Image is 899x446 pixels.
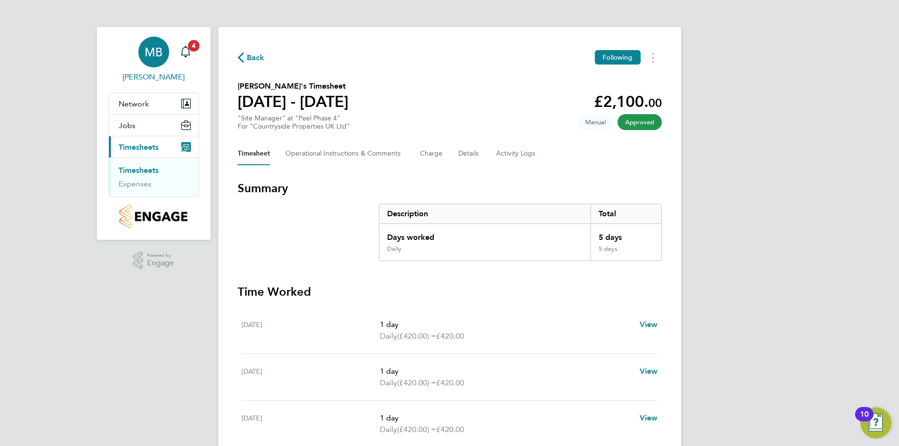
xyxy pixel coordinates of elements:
span: Daily [380,330,397,342]
div: 10 [860,414,869,427]
span: 00 [648,96,662,110]
span: Timesheets [119,143,159,152]
span: 4 [188,40,200,52]
div: [DATE] [242,319,380,342]
h1: [DATE] - [DATE] [238,92,349,111]
span: Jobs [119,121,135,130]
a: Go to home page [108,205,199,228]
span: Network [119,99,149,108]
span: (£420.00) = [397,378,436,387]
span: View [640,367,658,376]
nav: Main navigation [97,27,211,240]
h3: Summary [238,181,662,196]
a: View [640,412,658,424]
a: Powered byEngage [133,251,174,270]
span: £420.00 [436,331,464,341]
app-decimal: £2,100. [594,92,662,111]
a: 4 [176,37,195,67]
div: For "Countryside Properties UK Ltd" [238,122,350,131]
button: Network [109,93,199,114]
button: Timesheet [238,142,270,165]
span: This timesheet was manually created. [577,114,614,130]
span: (£420.00) = [397,331,436,341]
a: MB[PERSON_NAME] [108,37,199,83]
div: 5 days [590,245,661,261]
div: Summary [379,204,662,261]
span: Daily [380,424,397,435]
span: £420.00 [436,425,464,434]
span: Following [603,53,632,62]
button: Details [458,142,481,165]
a: View [640,319,658,330]
div: Daily [387,245,402,253]
div: Total [590,204,661,223]
div: [DATE] [242,412,380,435]
button: Operational Instructions & Comments [285,142,404,165]
span: View [640,413,658,422]
span: MB [145,46,162,58]
div: Description [379,204,591,223]
p: 1 day [380,319,631,330]
span: Engage [147,259,174,267]
a: View [640,366,658,377]
span: Daily [380,377,397,389]
img: countryside-properties-logo-retina.png [120,205,188,228]
span: Powered by [147,251,174,260]
button: Jobs [109,115,199,136]
span: £420.00 [436,378,464,387]
p: 1 day [380,366,631,377]
span: View [640,320,658,329]
button: Open Resource Center, 10 new notifications [860,407,891,438]
span: This timesheet has been approved. [617,114,662,130]
div: "Site Manager" at "Peel Phase 4" [238,114,350,131]
button: Activity Logs [496,142,537,165]
h2: [PERSON_NAME]'s Timesheet [238,80,349,92]
button: Following [595,50,640,65]
div: Days worked [379,224,591,245]
span: (£420.00) = [397,425,436,434]
div: 5 days [590,224,661,245]
button: Timesheets [109,136,199,157]
span: Mihai Balan [108,71,199,83]
button: Back [238,52,265,64]
div: [DATE] [242,366,380,389]
a: Timesheets [119,166,159,175]
button: Timesheets Menu [644,50,662,65]
a: Expenses [119,179,151,188]
h3: Time Worked [238,284,662,300]
div: Timesheets [109,157,199,197]
p: 1 day [380,412,631,424]
button: Charge [420,142,443,165]
span: Back [247,52,265,64]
